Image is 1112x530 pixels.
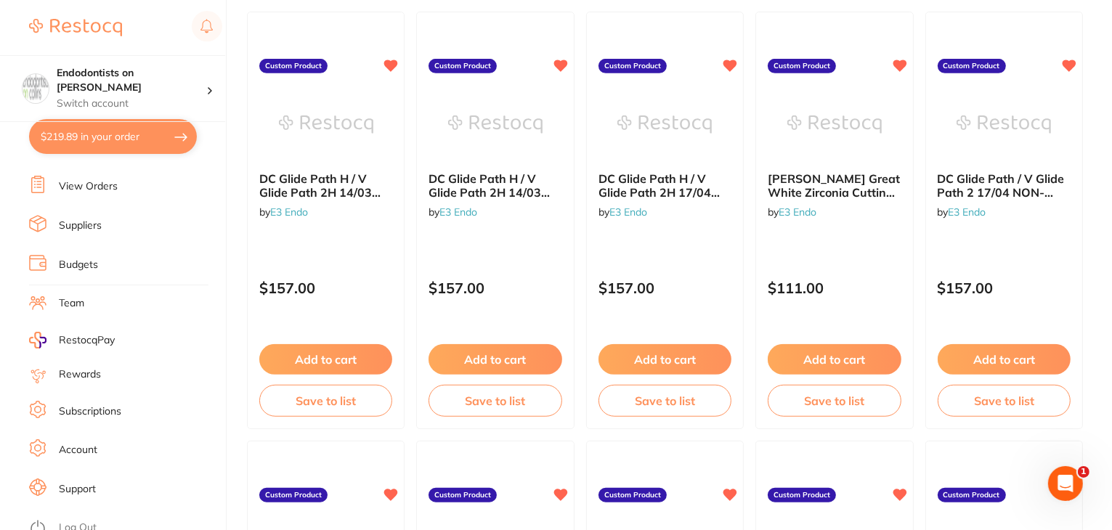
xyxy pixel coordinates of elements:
a: E3 Endo [609,205,647,219]
a: Restocq Logo [29,11,122,44]
button: Add to cart [938,344,1071,375]
a: E3 Endo [270,205,308,219]
button: Save to list [598,385,731,417]
button: Add to cart [429,344,561,375]
p: $111.00 [768,280,901,296]
p: $157.00 [938,280,1071,296]
label: Custom Product [429,59,497,73]
b: DC Glide Path H / V Glide Path 2H 14/03 Size 21 [429,172,561,199]
a: Team [59,296,84,311]
img: DC Glide Path H / V Glide Path 2H 17/04 Size 31 [617,88,712,160]
span: by [429,205,477,219]
span: by [259,205,308,219]
span: DC Glide Path / V Glide Path 2 17/04 NON-HEAT TREATED Size 25 [938,171,1068,213]
a: Suppliers [59,219,102,233]
button: Save to list [768,385,901,417]
span: [PERSON_NAME] Great White Zirconia Cutting Bur - Round (10pk) [768,171,900,213]
span: by [768,205,816,219]
span: DC Glide Path H / V Glide Path 2H 14/03 Size 21 [429,171,550,213]
a: E3 Endo [779,205,816,219]
a: E3 Endo [439,205,477,219]
a: Rewards [59,367,101,382]
label: Custom Product [598,488,667,502]
h4: Endodontists on Collins [57,66,206,94]
label: Custom Product [259,59,328,73]
button: Save to list [429,385,561,417]
b: SS White Great White Zirconia Cutting Bur - Round (10pk) [768,172,901,199]
a: View Orders [59,179,118,194]
span: RestocqPay [59,333,115,348]
p: $157.00 [259,280,392,296]
span: DC Glide Path H / V Glide Path 2H 17/04 Size 31 [598,171,720,213]
button: Save to list [259,385,392,417]
a: Subscriptions [59,404,121,419]
span: 1 [1078,466,1089,478]
label: Custom Product [938,488,1006,502]
a: Budgets [59,258,98,272]
p: $157.00 [429,280,561,296]
button: Save to list [938,385,1071,417]
span: by [598,205,647,219]
b: DC Glide Path H / V Glide Path 2H 14/03 Size 25 [259,172,392,199]
span: by [938,205,986,219]
b: DC Glide Path H / V Glide Path 2H 17/04 Size 31 [598,172,731,199]
button: Add to cart [768,344,901,375]
a: E3 Endo [949,205,986,219]
button: Add to cart [598,344,731,375]
label: Custom Product [768,488,836,502]
label: Custom Product [768,59,836,73]
label: Custom Product [938,59,1006,73]
button: $219.89 in your order [29,119,197,154]
img: Endodontists on Collins [23,74,49,100]
img: DC Glide Path H / V Glide Path 2H 14/03 Size 21 [448,88,543,160]
img: DC Glide Path H / V Glide Path 2H 14/03 Size 25 [279,88,373,160]
a: Account [59,443,97,457]
span: DC Glide Path H / V Glide Path 2H 14/03 Size 25 [259,171,381,213]
img: SS White Great White Zirconia Cutting Bur - Round (10pk) [787,88,882,160]
label: Custom Product [259,488,328,502]
button: Add to cart [259,344,392,375]
img: DC Glide Path / V Glide Path 2 17/04 NON-HEAT TREATED Size 25 [957,88,1051,160]
p: Switch account [57,97,206,111]
label: Custom Product [429,488,497,502]
b: DC Glide Path / V Glide Path 2 17/04 NON-HEAT TREATED Size 25 [938,172,1071,199]
a: Support [59,482,96,497]
img: Restocq Logo [29,19,122,36]
p: $157.00 [598,280,731,296]
a: RestocqPay [29,332,115,348]
img: RestocqPay [29,332,46,348]
iframe: Intercom live chat [1048,466,1083,501]
label: Custom Product [598,59,667,73]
